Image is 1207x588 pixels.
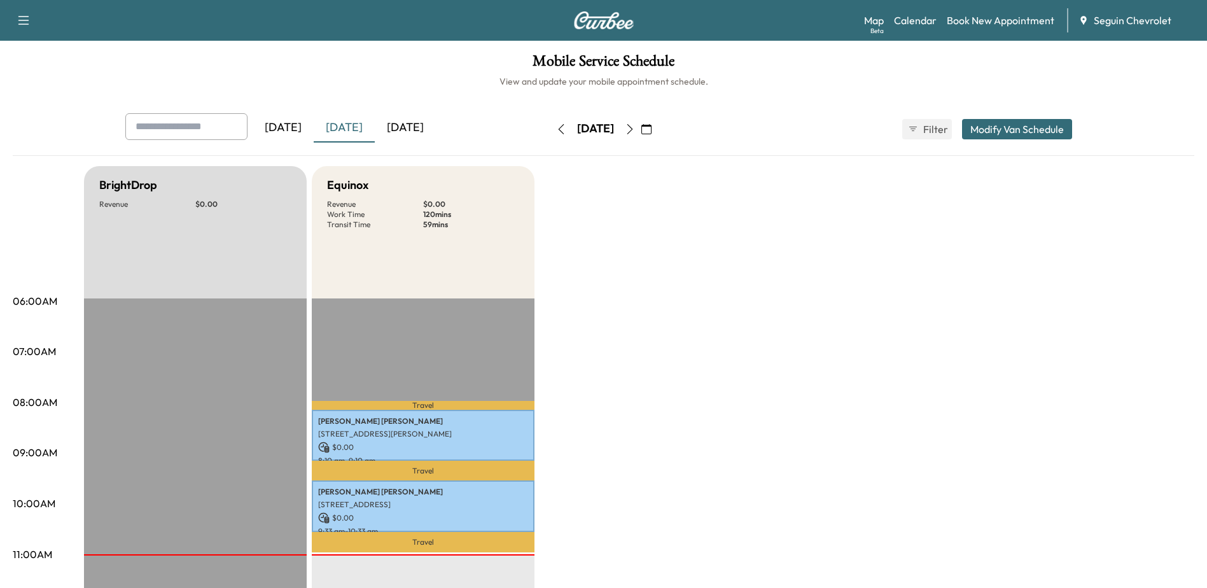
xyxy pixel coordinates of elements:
p: 8:10 am - 9:10 am [318,456,528,466]
div: [DATE] [375,113,436,143]
p: $ 0.00 [318,442,528,453]
span: Filter [923,122,946,137]
p: 09:00AM [13,445,57,460]
p: Revenue [99,199,195,209]
p: $ 0.00 [318,512,528,524]
div: [DATE] [577,121,614,137]
p: Travel [312,461,534,480]
h6: View and update your mobile appointment schedule. [13,75,1194,88]
p: [PERSON_NAME] [PERSON_NAME] [318,416,528,426]
span: Seguin Chevrolet [1094,13,1171,28]
p: 10:00AM [13,496,55,511]
p: 06:00AM [13,293,57,309]
h5: Equinox [327,176,368,194]
a: Calendar [894,13,937,28]
a: Book New Appointment [947,13,1054,28]
button: Filter [902,119,952,139]
p: [STREET_ADDRESS] [318,500,528,510]
a: MapBeta [864,13,884,28]
p: Revenue [327,199,423,209]
p: [STREET_ADDRESS][PERSON_NAME] [318,429,528,439]
img: Curbee Logo [573,11,634,29]
div: [DATE] [253,113,314,143]
div: [DATE] [314,113,375,143]
p: Work Time [327,209,423,220]
p: [PERSON_NAME] [PERSON_NAME] [318,487,528,497]
p: Travel [312,401,534,409]
p: 120 mins [423,209,519,220]
p: 59 mins [423,220,519,230]
p: Transit Time [327,220,423,230]
p: $ 0.00 [195,199,291,209]
p: $ 0.00 [423,199,519,209]
p: 11:00AM [13,547,52,562]
h1: Mobile Service Schedule [13,53,1194,75]
div: Beta [870,26,884,36]
p: 9:33 am - 10:33 am [318,526,528,536]
p: 07:00AM [13,344,56,359]
p: 08:00AM [13,395,57,410]
h5: BrightDrop [99,176,157,194]
p: Travel [312,532,534,552]
button: Modify Van Schedule [962,119,1072,139]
